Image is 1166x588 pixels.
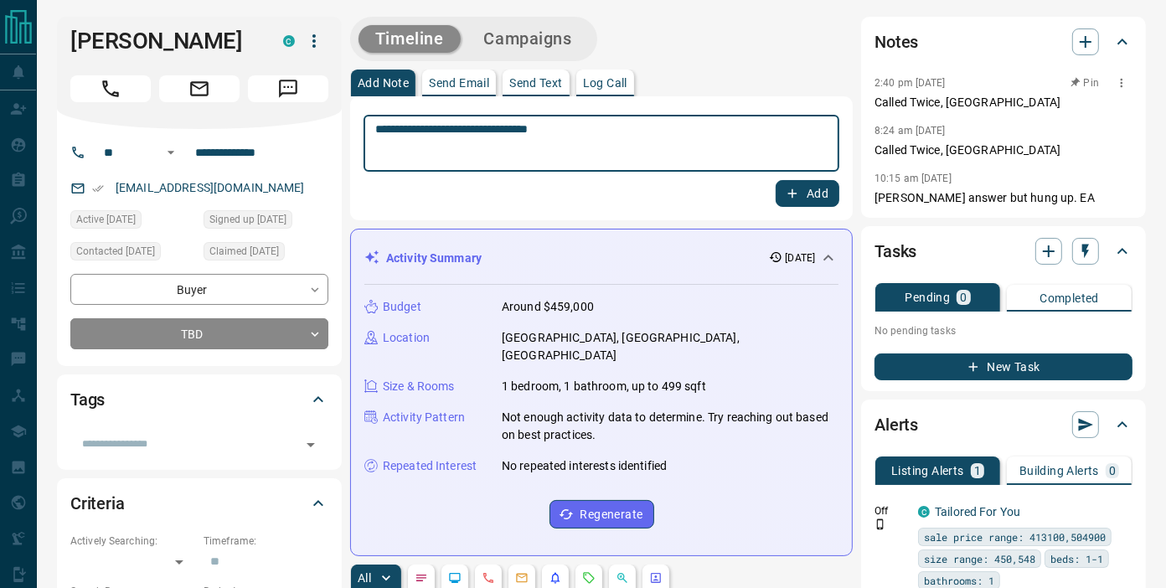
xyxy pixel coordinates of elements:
[70,490,125,517] h2: Criteria
[159,75,240,102] span: Email
[905,291,951,303] p: Pending
[209,243,279,260] span: Claimed [DATE]
[383,378,455,395] p: Size & Rooms
[358,77,409,89] p: Add Note
[874,405,1132,445] div: Alerts
[448,571,462,585] svg: Lead Browsing Activity
[386,250,482,267] p: Activity Summary
[583,77,627,89] p: Log Call
[76,243,155,260] span: Contacted [DATE]
[415,571,428,585] svg: Notes
[874,518,886,530] svg: Push Notification Only
[918,506,930,518] div: condos.ca
[283,35,295,47] div: condos.ca
[383,409,465,426] p: Activity Pattern
[874,94,1132,111] p: Called Twice, [GEOGRAPHIC_DATA]
[467,25,589,53] button: Campaigns
[70,274,328,305] div: Buyer
[204,210,328,234] div: Fri Aug 29 2025
[502,457,667,475] p: No repeated interests identified
[549,500,654,529] button: Regenerate
[874,353,1132,380] button: New Task
[874,173,952,184] p: 10:15 am [DATE]
[204,242,328,266] div: Fri Aug 29 2025
[509,77,563,89] p: Send Text
[874,231,1132,271] div: Tasks
[92,183,104,194] svg: Email Verified
[935,505,1020,518] a: Tailored For You
[960,291,967,303] p: 0
[359,25,461,53] button: Timeline
[299,433,322,456] button: Open
[70,242,195,266] div: Fri Aug 29 2025
[874,503,908,518] p: Off
[1050,550,1103,567] span: beds: 1-1
[70,210,195,234] div: Fri Aug 29 2025
[70,386,105,413] h2: Tags
[364,243,838,274] div: Activity Summary[DATE]
[248,75,328,102] span: Message
[502,409,838,444] p: Not enough activity data to determine. Try reaching out based on best practices.
[874,77,946,89] p: 2:40 pm [DATE]
[358,572,371,584] p: All
[482,571,495,585] svg: Calls
[515,571,529,585] svg: Emails
[383,457,477,475] p: Repeated Interest
[1019,465,1099,477] p: Building Alerts
[891,465,964,477] p: Listing Alerts
[161,142,181,162] button: Open
[209,211,286,228] span: Signed up [DATE]
[649,571,663,585] svg: Agent Actions
[383,329,430,347] p: Location
[70,483,328,524] div: Criteria
[874,142,1132,159] p: Called Twice, [GEOGRAPHIC_DATA]
[974,465,981,477] p: 1
[76,211,136,228] span: Active [DATE]
[874,238,916,265] h2: Tasks
[70,75,151,102] span: Call
[502,329,838,364] p: [GEOGRAPHIC_DATA], [GEOGRAPHIC_DATA], [GEOGRAPHIC_DATA]
[874,411,918,438] h2: Alerts
[924,550,1035,567] span: size range: 450,548
[874,189,1132,207] p: [PERSON_NAME] answer but hung up. EA
[429,77,489,89] p: Send Email
[924,529,1106,545] span: sale price range: 413100,504900
[1060,75,1109,90] button: Pin
[70,318,328,349] div: TBD
[70,534,195,549] p: Actively Searching:
[549,571,562,585] svg: Listing Alerts
[383,298,421,316] p: Budget
[874,22,1132,62] div: Notes
[1040,292,1099,304] p: Completed
[116,181,305,194] a: [EMAIL_ADDRESS][DOMAIN_NAME]
[776,180,839,207] button: Add
[874,125,946,137] p: 8:24 am [DATE]
[616,571,629,585] svg: Opportunities
[1109,465,1116,477] p: 0
[70,28,258,54] h1: [PERSON_NAME]
[70,379,328,420] div: Tags
[204,534,328,549] p: Timeframe:
[786,250,816,266] p: [DATE]
[874,318,1132,343] p: No pending tasks
[582,571,596,585] svg: Requests
[874,28,918,55] h2: Notes
[502,378,706,395] p: 1 bedroom, 1 bathroom, up to 499 sqft
[502,298,594,316] p: Around $459,000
